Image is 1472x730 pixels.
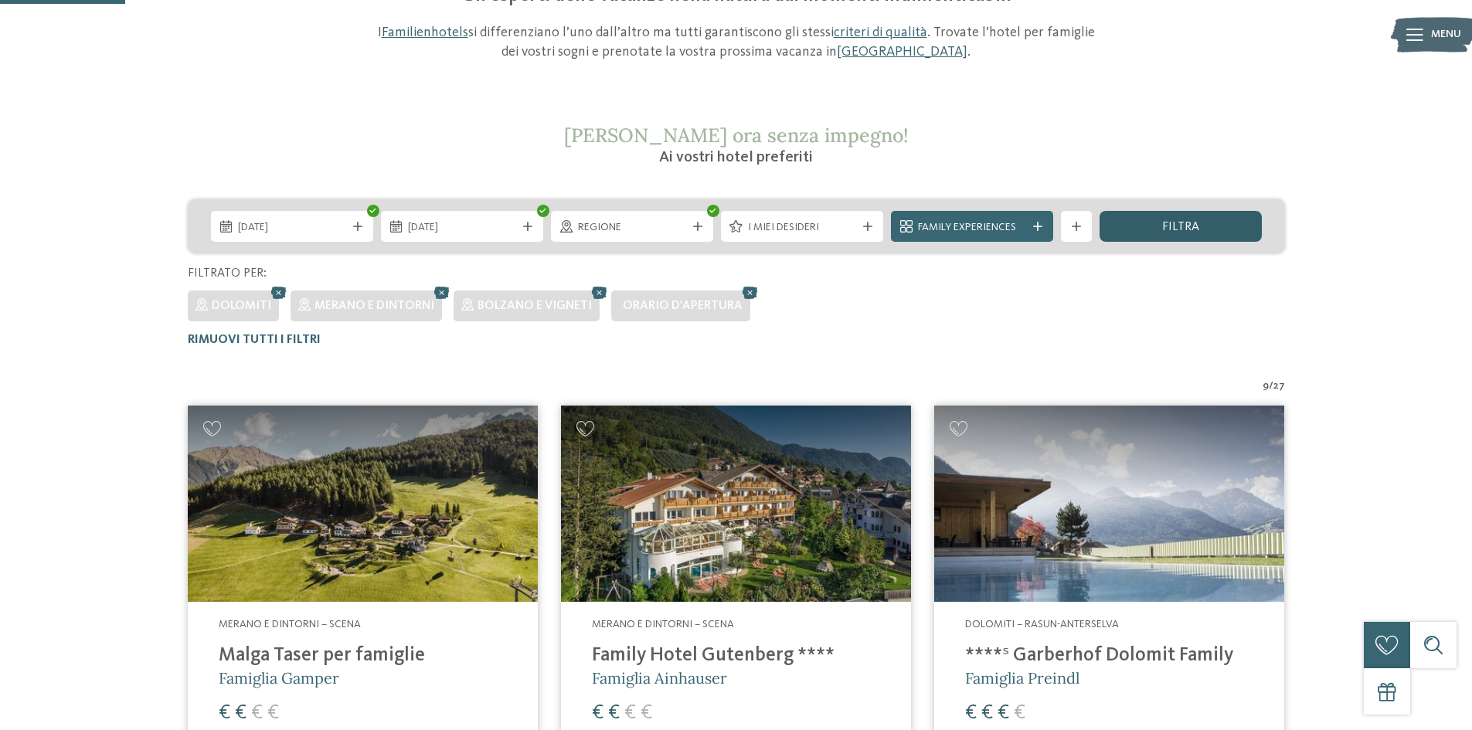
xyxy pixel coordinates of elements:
[188,267,267,280] span: Filtrato per:
[251,703,263,723] span: €
[918,220,1026,236] span: Family Experiences
[608,703,620,723] span: €
[592,619,734,630] span: Merano e dintorni – Scena
[965,619,1119,630] span: Dolomiti – Rasun-Anterselva
[624,703,636,723] span: €
[369,23,1103,62] p: I si differenziano l’uno dall’altro ma tutti garantiscono gli stessi . Trovate l’hotel per famigl...
[1273,379,1285,394] span: 27
[592,644,880,667] h4: Family Hotel Gutenberg ****
[965,644,1253,667] h4: ****ˢ Garberhof Dolomit Family
[188,406,538,603] img: Cercate un hotel per famiglie? Qui troverete solo i migliori!
[219,619,361,630] span: Merano e dintorni – Scena
[965,703,977,723] span: €
[314,300,434,312] span: Merano e dintorni
[934,406,1284,603] img: Cercate un hotel per famiglie? Qui troverete solo i migliori!
[1014,703,1025,723] span: €
[623,300,743,312] span: Orario d'apertura
[1269,379,1273,394] span: /
[408,220,516,236] span: [DATE]
[219,668,339,688] span: Famiglia Gamper
[998,703,1009,723] span: €
[592,668,727,688] span: Famiglia Ainhauser
[238,220,346,236] span: [DATE]
[561,406,911,603] img: Family Hotel Gutenberg ****
[834,25,927,39] a: criteri di qualità
[478,300,592,312] span: Bolzano e vigneti
[382,25,468,39] a: Familienhotels
[965,668,1079,688] span: Famiglia Preindl
[235,703,246,723] span: €
[592,703,603,723] span: €
[1263,379,1269,394] span: 9
[578,220,686,236] span: Regione
[981,703,993,723] span: €
[267,703,279,723] span: €
[219,703,230,723] span: €
[641,703,652,723] span: €
[219,644,507,667] h4: Malga Taser per famiglie
[188,334,321,346] span: Rimuovi tutti i filtri
[748,220,856,236] span: I miei desideri
[1162,221,1199,233] span: filtra
[564,123,909,148] span: [PERSON_NAME] ora senza impegno!
[659,150,813,165] span: Ai vostri hotel preferiti
[212,300,271,312] span: Dolomiti
[837,45,967,59] a: [GEOGRAPHIC_DATA]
